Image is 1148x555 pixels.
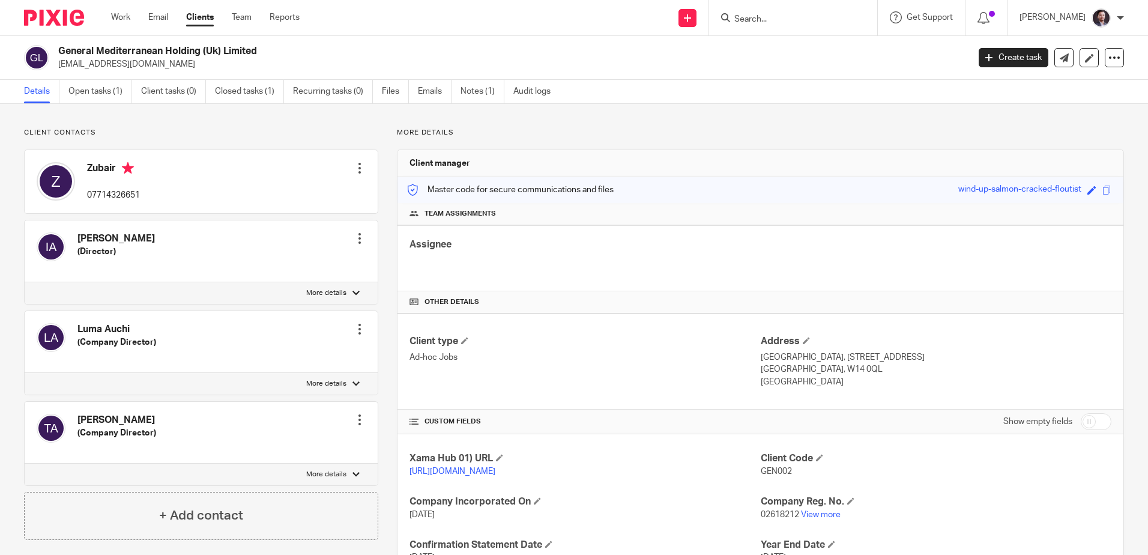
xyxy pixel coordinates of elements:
h3: Client manager [409,157,470,169]
span: Change Client type [461,337,468,344]
a: Edit client [1080,48,1099,67]
span: Assignee [409,240,452,249]
span: GEN002 [761,467,792,476]
p: [PERSON_NAME] [1020,11,1086,23]
h4: Client type [409,335,760,348]
h4: + Add contact [159,506,243,525]
label: Show empty fields [1003,416,1072,428]
h2: General Mediterranean Holding (Uk) Limited [58,45,780,58]
a: [URL][DOMAIN_NAME] [409,467,495,476]
h5: (Company Director) [77,427,156,439]
p: More details [306,470,346,479]
img: svg%3E [37,162,75,201]
a: Emails [418,80,452,103]
p: More details [306,288,346,298]
span: Edit Company Reg. No. [847,497,854,505]
a: Audit logs [513,80,560,103]
h4: [PERSON_NAME] [77,414,156,426]
span: 02618212 [761,511,799,519]
span: Other details [424,297,479,307]
h4: CUSTOM FIELDS [409,417,760,426]
h4: Address [761,335,1111,348]
a: Closed tasks (1) [215,80,284,103]
h4: Company Reg. No. [761,496,1111,508]
p: Client contacts [24,128,378,138]
span: Edit Company Incorporated On [534,497,541,505]
a: Create task [979,48,1048,67]
a: Details [24,80,59,103]
input: Search [733,14,841,25]
h5: (Company Director) [77,336,156,348]
a: Email [148,11,168,23]
p: [EMAIL_ADDRESS][DOMAIN_NAME] [58,58,961,70]
img: svg%3E [37,323,65,352]
p: More details [397,128,1124,138]
h4: Zubair [87,162,140,177]
img: Capture.PNG [1092,8,1111,28]
span: Edit Year End Date [828,541,835,548]
a: Reports [270,11,300,23]
i: Primary [122,162,134,174]
p: [GEOGRAPHIC_DATA] [761,376,1111,388]
h4: Xama Hub 01) URL [409,452,760,465]
span: Copy to clipboard [1102,186,1111,195]
a: Recurring tasks (0) [293,80,373,103]
h4: Year End Date [761,539,1111,551]
span: [DATE] [409,511,435,519]
span: Edit Confirmation Statement Date [545,541,552,548]
a: Open tasks (1) [68,80,132,103]
img: svg%3E [24,45,49,70]
h4: Confirmation Statement Date [409,539,760,551]
p: 07714326651 [87,189,140,201]
a: View more [801,511,841,519]
p: More details [306,379,346,389]
h4: [PERSON_NAME] [77,232,155,245]
a: Notes (1) [461,80,504,103]
h4: Luma Auchi [77,323,156,336]
h4: Client Code [761,452,1111,465]
p: Ad-hoc Jobs [409,351,760,363]
a: Send new email [1054,48,1074,67]
span: Edit code [1087,186,1096,195]
span: Edit Address [803,337,810,344]
p: Master code for secure communications and files [406,184,614,196]
img: Pixie [24,10,84,26]
p: [GEOGRAPHIC_DATA], [STREET_ADDRESS] [761,351,1111,363]
span: Edit Client Code [816,454,823,461]
a: Team [232,11,252,23]
h5: (Director) [77,246,155,258]
a: Client tasks (0) [141,80,206,103]
span: Team assignments [424,209,496,219]
a: Clients [186,11,214,23]
p: [GEOGRAPHIC_DATA], W14 0QL [761,363,1111,375]
div: wind-up-salmon-cracked-floutist [958,183,1081,197]
img: svg%3E [37,414,65,443]
img: svg%3E [37,232,65,261]
a: Files [382,80,409,103]
h4: Company Incorporated On [409,496,760,508]
span: Edit Xama Hub 01) URL [496,454,503,461]
span: Get Support [907,13,953,22]
a: Work [111,11,130,23]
